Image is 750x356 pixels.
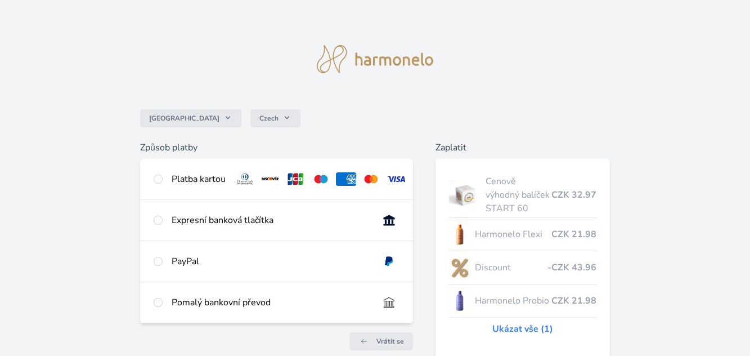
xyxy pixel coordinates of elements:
[475,294,551,308] span: Harmonelo Probio
[551,228,596,241] span: CZK 21.98
[317,45,434,73] img: logo.svg
[435,141,610,154] h6: Zaplatit
[336,172,357,186] img: amex.svg
[250,109,300,127] button: Czech
[172,172,226,186] div: Platba kartou
[260,172,281,186] img: discover.svg
[449,253,470,282] img: discount-lo.png
[140,109,241,127] button: [GEOGRAPHIC_DATA]
[311,172,331,186] img: maestro.svg
[551,188,596,202] span: CZK 32.97
[486,175,551,215] span: Cenově výhodný balíček START 60
[379,255,399,268] img: paypal.svg
[349,332,413,350] a: Vrátit se
[492,322,553,336] a: Ukázat vše (1)
[259,114,279,123] span: Czech
[140,141,413,154] h6: Způsob platby
[361,172,381,186] img: mc.svg
[379,296,399,309] img: bankTransfer_IBAN.svg
[379,213,399,227] img: onlineBanking_CZ.svg
[551,294,596,308] span: CZK 21.98
[172,213,370,227] div: Expresní banková tlačítka
[547,261,596,274] span: -CZK 43.96
[449,220,470,248] img: CLEAN_FLEXI_se_stinem_x-hi_(1)-lo.jpg
[172,255,370,268] div: PayPal
[475,261,547,274] span: Discount
[149,114,219,123] span: [GEOGRAPHIC_DATA]
[449,287,470,315] img: CLEAN_PROBIO_se_stinem_x-lo.jpg
[172,296,370,309] div: Pomalý bankovní převod
[449,181,481,209] img: start.jpg
[235,172,255,186] img: diners.svg
[376,337,404,346] span: Vrátit se
[475,228,551,241] span: Harmonelo Flexi
[386,172,407,186] img: visa.svg
[285,172,306,186] img: jcb.svg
